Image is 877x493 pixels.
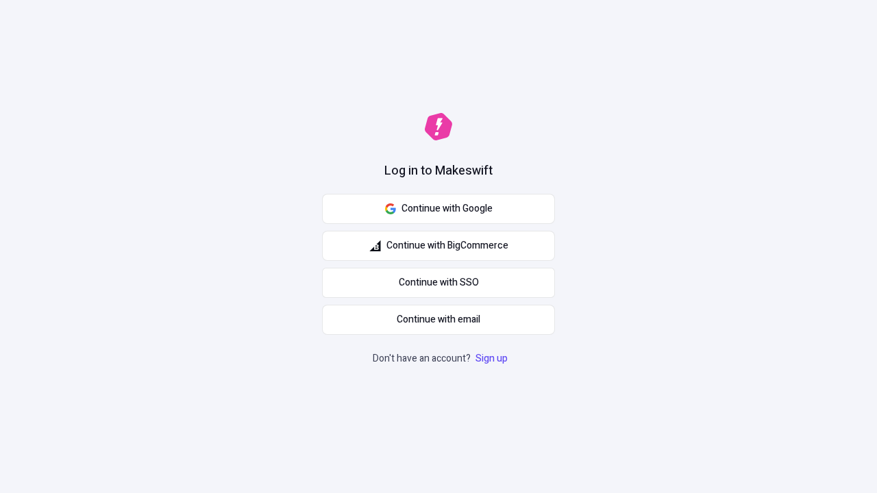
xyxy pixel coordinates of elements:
span: Continue with Google [402,201,493,216]
a: Continue with SSO [322,268,555,298]
h1: Log in to Makeswift [384,162,493,180]
button: Continue with email [322,305,555,335]
span: Continue with BigCommerce [386,238,508,253]
a: Sign up [473,351,510,366]
p: Don't have an account? [373,351,510,366]
span: Continue with email [397,312,480,327]
button: Continue with BigCommerce [322,231,555,261]
button: Continue with Google [322,194,555,224]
